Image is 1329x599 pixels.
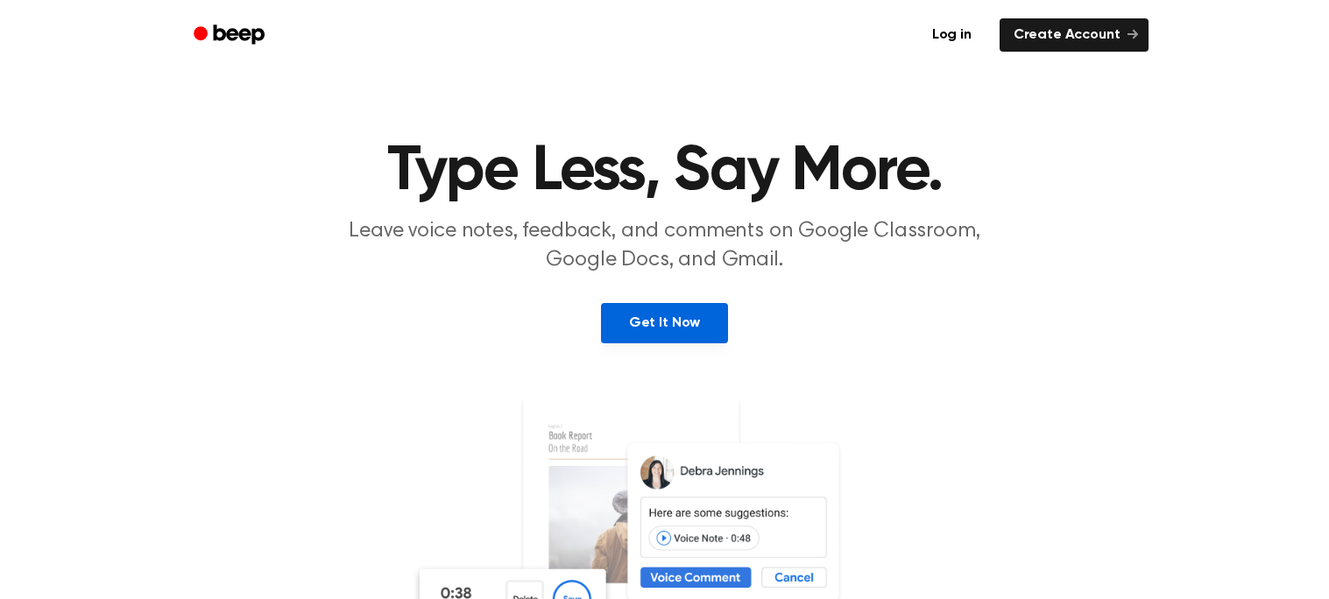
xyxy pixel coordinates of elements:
[216,140,1113,203] h1: Type Less, Say More.
[601,303,728,343] a: Get It Now
[181,18,280,53] a: Beep
[329,217,1001,275] p: Leave voice notes, feedback, and comments on Google Classroom, Google Docs, and Gmail.
[915,15,989,55] a: Log in
[1000,18,1149,52] a: Create Account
